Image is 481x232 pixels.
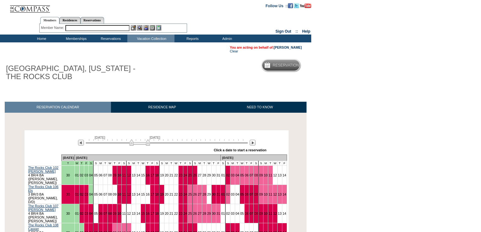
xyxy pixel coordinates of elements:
td: 3 BR/3 BA ([PERSON_NAME], D/D) [28,185,62,204]
a: 12 [127,192,131,196]
a: 02 [80,173,84,177]
a: 02 [226,173,230,177]
a: 03 [231,173,235,177]
a: 01 [75,192,79,196]
a: 09 [259,173,263,177]
a: 27 [198,192,202,196]
td: T [136,161,141,166]
a: 11 [268,212,272,215]
a: 30 [212,173,216,177]
a: 05 [94,173,98,177]
a: 14 [136,212,140,215]
td: Scottsdale - Summer 2025 [84,161,89,166]
img: b_calculator.gif [156,25,161,30]
a: 01 [75,173,79,177]
a: 12 [127,212,131,215]
a: 10 [118,212,121,215]
td: T [211,161,216,166]
a: RESERVATION CALENDAR [5,102,111,113]
td: T [268,161,273,166]
div: Member Name: [41,25,65,30]
a: 23 [179,192,183,196]
td: [DATE] [221,155,287,161]
td: S [221,161,225,166]
a: 14 [136,192,140,196]
td: 4 BR/4 BA ([PERSON_NAME], [PERSON_NAME]) [28,204,62,223]
td: T [169,161,174,166]
span: You are acting on behalf of: [230,46,302,49]
a: 20 [165,212,169,215]
a: 27 [198,212,202,215]
a: 29 [207,173,211,177]
td: S [93,161,98,166]
td: F [249,161,254,166]
a: 13 [132,212,135,215]
img: Previous [78,140,84,146]
a: RESIDENCE MAP [111,102,213,113]
img: Reservations [150,25,155,30]
a: 10 [118,173,121,177]
td: 4 BR/4 BA ([PERSON_NAME], [PERSON_NAME]) [28,166,62,185]
a: 13 [132,173,135,177]
td: M [197,161,202,166]
a: 20 [165,173,169,177]
a: 24 [184,212,187,215]
span: [DATE] [95,136,105,139]
td: W [273,161,277,166]
a: 31 [217,192,220,196]
a: Clear [230,49,238,53]
td: T [202,161,207,166]
a: 21 [169,192,173,196]
a: 09 [113,192,117,196]
td: S [188,161,192,166]
a: 02 [80,212,84,215]
td: Home [24,35,58,42]
a: 04 [235,212,239,215]
a: 03 [85,192,88,196]
a: 17 [151,212,154,215]
td: [DATE] [61,155,75,161]
img: b_edit.gif [131,25,136,30]
a: 14 [136,173,140,177]
a: 01 [221,173,225,177]
td: Admin [209,35,244,42]
a: Sign Out [275,29,291,34]
td: S [155,161,159,166]
a: 02 [226,192,230,196]
h1: [GEOGRAPHIC_DATA], [US_STATE] - THE ROCKS CLUB [5,63,146,82]
a: 08 [108,173,112,177]
td: T [145,161,150,166]
a: 08 [254,192,258,196]
a: 14 [283,173,286,177]
a: 18 [155,192,159,196]
a: 17 [151,192,154,196]
a: 24 [184,173,187,177]
a: 06 [99,173,102,177]
td: T [103,161,108,166]
td: Scottsdale - Summer 2025 [75,161,79,166]
a: 26 [193,192,197,196]
a: 17 [151,173,154,177]
a: 07 [103,173,107,177]
a: 30 [212,212,216,215]
a: 11 [268,173,272,177]
a: 07 [103,212,107,215]
a: 10 [264,173,268,177]
a: 07 [250,173,253,177]
a: 03 [231,212,235,215]
a: 01 [221,212,225,215]
img: Follow us on Twitter [294,3,299,8]
a: 04 [89,173,93,177]
td: Scottsdale - Summer 2025 [79,161,84,166]
a: 14 [283,212,286,215]
a: 04 [235,173,239,177]
a: Members [40,17,59,24]
a: 20 [165,192,169,196]
a: 06 [245,192,249,196]
a: 08 [108,212,112,215]
a: 22 [174,173,178,177]
a: 07 [250,192,253,196]
h5: Reservation Calendar [273,63,321,67]
td: S [258,161,263,166]
a: 16 [146,212,150,215]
